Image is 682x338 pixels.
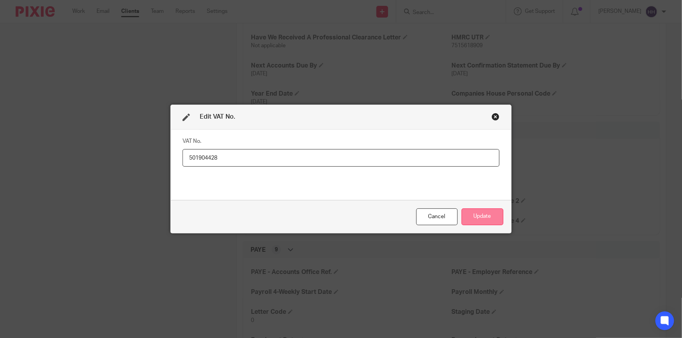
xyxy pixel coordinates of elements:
div: Close this dialog window [492,113,499,121]
div: Close this dialog window [416,208,458,225]
label: VAT No. [183,137,201,145]
input: VAT No. [183,149,499,167]
button: Update [462,208,503,225]
span: Edit VAT No. [200,114,235,120]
